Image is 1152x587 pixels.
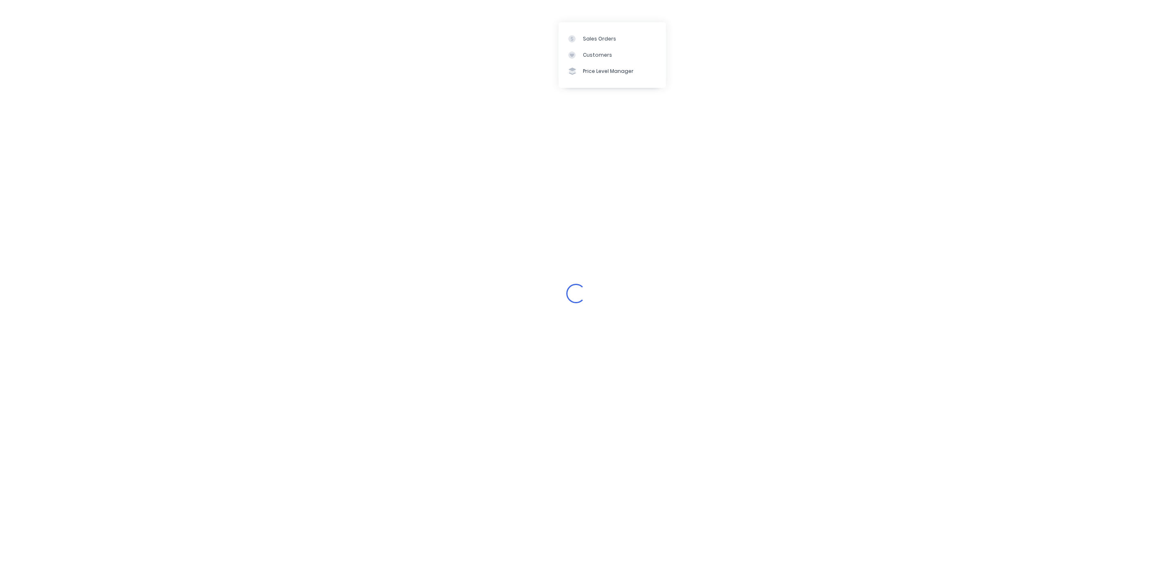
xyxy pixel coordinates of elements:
[559,30,666,47] a: Sales Orders
[583,51,612,59] div: Customers
[559,63,666,79] a: Price Level Manager
[583,68,634,75] div: Price Level Manager
[559,47,666,63] a: Customers
[583,35,616,43] div: Sales Orders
